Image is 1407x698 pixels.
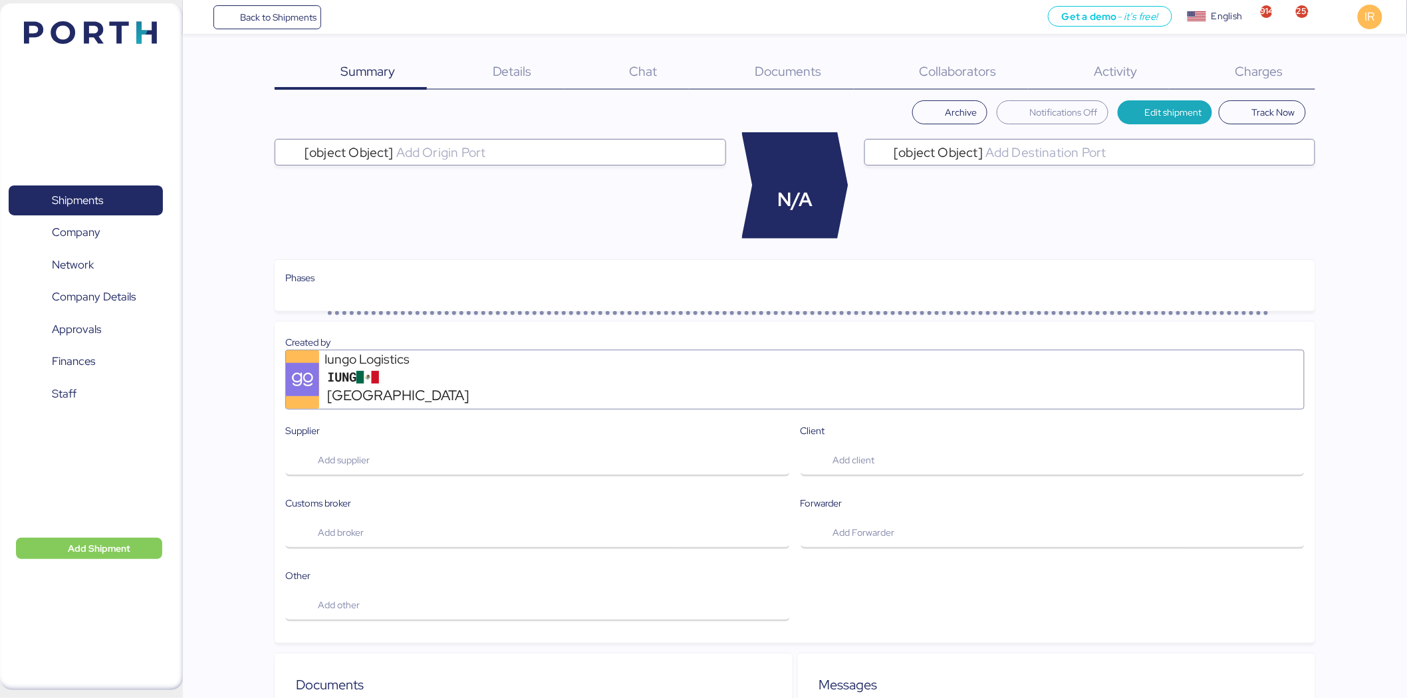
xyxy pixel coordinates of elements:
span: [GEOGRAPHIC_DATA] [327,385,469,406]
span: Activity [1094,62,1138,80]
span: Archive [945,104,977,120]
div: Iungo Logistics [324,350,484,368]
span: [object Object] [305,146,394,158]
span: Add client [833,452,875,468]
a: Company [9,217,163,248]
a: Staff [9,378,163,409]
button: Add broker [285,516,789,549]
span: Add supplier [318,452,370,468]
button: Track Now [1219,100,1306,124]
div: English [1212,9,1242,23]
span: Shipments [52,191,103,210]
button: Add Forwarder [801,516,1305,549]
div: Phases [285,271,1305,285]
span: Summary [340,62,395,80]
input: [object Object] [983,144,1309,160]
button: Menu [191,6,213,29]
button: Edit shipment [1118,100,1213,124]
span: Collaborators [920,62,997,80]
a: Approvals [9,314,163,345]
div: Documents [296,675,771,695]
span: Approvals [52,320,101,339]
span: Edit shipment [1144,104,1202,120]
span: Documents [755,62,822,80]
button: Notifications Off [997,100,1108,124]
span: Company [52,223,100,242]
span: Chat [630,62,658,80]
a: Network [9,250,163,281]
span: IR [1365,8,1375,25]
span: Track Now [1252,104,1295,120]
span: Company Details [52,287,136,306]
span: Back to Shipments [240,9,317,25]
a: Company Details [9,282,163,312]
span: N/A [777,185,813,214]
span: Notifications Off [1030,104,1098,120]
span: Details [493,62,532,80]
a: Finances [9,346,163,377]
input: [object Object] [394,144,720,160]
span: Add Forwarder [833,524,895,540]
span: Add Shipment [68,540,130,556]
span: Add other [318,597,360,613]
button: Archive [912,100,988,124]
div: Created by [285,335,1305,350]
span: Add broker [318,524,364,540]
span: Staff [52,384,76,404]
button: Add Shipment [16,538,162,559]
button: Add supplier [285,443,789,477]
a: Back to Shipments [213,5,322,29]
span: Network [52,255,94,275]
button: Add client [801,443,1305,477]
button: Add other [285,588,789,622]
a: Shipments [9,185,163,216]
span: Finances [52,352,95,371]
div: Messages [819,675,1294,695]
span: Charges [1235,62,1283,80]
span: [object Object] [894,146,983,158]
